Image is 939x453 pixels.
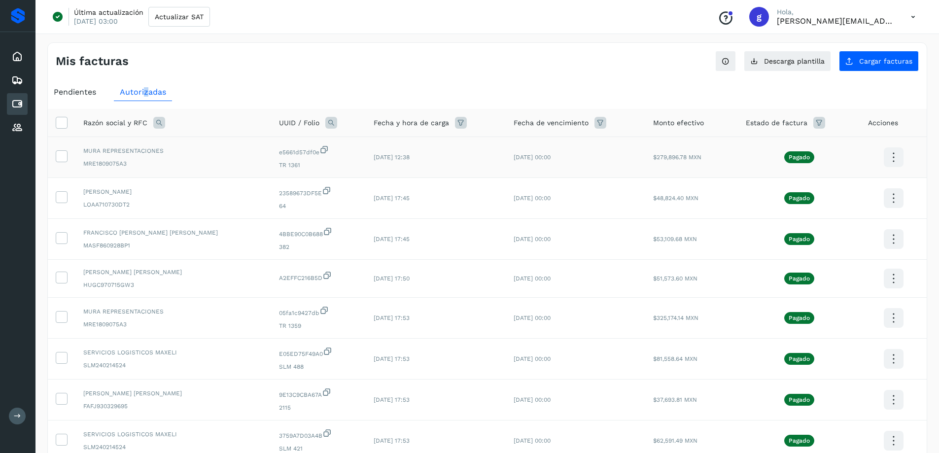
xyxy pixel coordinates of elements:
p: Pagado [789,275,810,282]
span: SLM 488 [279,362,358,371]
span: Pendientes [54,87,96,97]
span: $53,109.68 MXN [653,236,697,243]
span: LOAA710730DT2 [83,200,263,209]
span: FRANCISCO [PERSON_NAME] [PERSON_NAME] [83,228,263,237]
span: MRE1809075A3 [83,159,263,168]
span: $279,896.78 MXN [653,154,701,161]
span: Estado de factura [746,118,807,128]
span: Fecha y hora de carga [374,118,449,128]
p: Última actualización [74,8,143,17]
span: [DATE] 17:45 [374,195,410,202]
span: [PERSON_NAME] [PERSON_NAME] [83,268,263,277]
span: [DATE] 00:00 [514,275,551,282]
span: [DATE] 17:45 [374,236,410,243]
span: Acciones [868,118,898,128]
div: Embarques [7,70,28,91]
span: 2115 [279,403,358,412]
span: [DATE] 17:53 [374,396,410,403]
span: $325,174.14 MXN [653,314,698,321]
span: A2EFFC216B5D [279,271,358,282]
div: Cuentas por pagar [7,93,28,115]
span: Autorizadas [120,87,166,97]
span: SERVICIOS LOGISTICOS MAXELI [83,348,263,357]
span: [DATE] 17:53 [374,314,410,321]
p: Pagado [789,355,810,362]
span: 9E13C9CBA67A [279,387,358,399]
span: SLM240214524 [83,361,263,370]
span: [DATE] 17:53 [374,437,410,444]
span: 382 [279,243,358,251]
span: HUGC970715GW3 [83,280,263,289]
span: MASF860928BP1 [83,241,263,250]
div: Proveedores [7,117,28,139]
span: [DATE] 00:00 [514,314,551,321]
button: Cargar facturas [839,51,919,71]
span: 64 [279,202,358,210]
span: E05ED75F49A0 [279,347,358,358]
span: TR 1359 [279,321,358,330]
button: Descarga plantilla [744,51,831,71]
span: $37,693.81 MXN [653,396,697,403]
p: Pagado [789,314,810,321]
span: TR 1361 [279,161,358,170]
span: $62,591.49 MXN [653,437,697,444]
span: MURA REPRESENTACIONES [83,146,263,155]
span: [DATE] 17:53 [374,355,410,362]
p: Pagado [789,396,810,403]
p: Pagado [789,154,810,161]
span: [DATE] 00:00 [514,154,551,161]
span: $51,573.60 MXN [653,275,697,282]
p: Pagado [789,236,810,243]
span: [DATE] 00:00 [514,195,551,202]
span: 3759A7D03A4B [279,428,358,440]
p: Pagado [789,437,810,444]
span: [DATE] 00:00 [514,437,551,444]
p: Pagado [789,195,810,202]
p: guillermo.alvarado@nurib.com.mx [777,16,895,26]
span: MURA REPRESENTACIONES [83,307,263,316]
div: Inicio [7,46,28,68]
span: [DATE] 00:00 [514,355,551,362]
p: Hola, [777,8,895,16]
h4: Mis facturas [56,54,129,69]
span: Descarga plantilla [764,58,825,65]
span: $48,824.40 MXN [653,195,698,202]
span: FAFJ930329695 [83,402,263,411]
span: [PERSON_NAME] [PERSON_NAME] [83,389,263,398]
span: Actualizar SAT [155,13,204,20]
span: Cargar facturas [859,58,912,65]
span: 4BBE90C0B688 [279,227,358,239]
span: [PERSON_NAME] [83,187,263,196]
p: [DATE] 03:00 [74,17,118,26]
span: Fecha de vencimiento [514,118,589,128]
span: [DATE] 00:00 [514,236,551,243]
span: e5661d57df0e [279,145,358,157]
span: $81,558.64 MXN [653,355,697,362]
span: Razón social y RFC [83,118,147,128]
span: 05fa1c9427db [279,306,358,317]
span: SERVICIOS LOGISTICOS MAXELI [83,430,263,439]
span: UUID / Folio [279,118,319,128]
button: Actualizar SAT [148,7,210,27]
span: [DATE] 00:00 [514,396,551,403]
span: [DATE] 12:38 [374,154,410,161]
span: MRE1809075A3 [83,320,263,329]
span: [DATE] 17:50 [374,275,410,282]
span: SLM 421 [279,444,358,453]
span: Monto efectivo [653,118,704,128]
span: 23589673DF5E [279,186,358,198]
span: SLM240214524 [83,443,263,452]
